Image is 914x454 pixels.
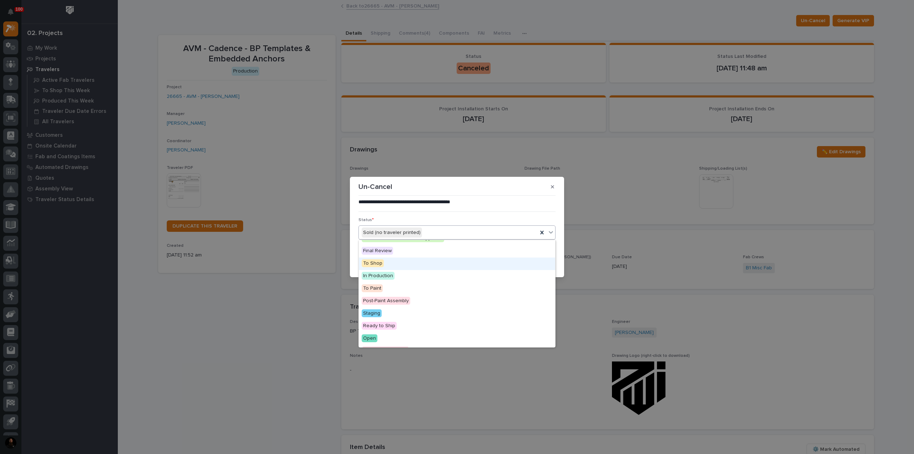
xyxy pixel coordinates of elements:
[362,228,422,238] div: Sold (no traveler printed)
[362,347,409,355] span: Ready to Complete
[359,245,555,258] div: Final Review
[359,345,555,358] div: Ready to Complete
[362,272,395,280] span: In Production
[359,308,555,320] div: Staging
[362,309,382,317] span: Staging
[362,322,397,330] span: Ready to Ship
[359,333,555,345] div: Open
[359,295,555,308] div: Post-Paint Assembly
[362,284,383,292] span: To Paint
[358,218,374,222] span: Status
[359,320,555,333] div: Ready to Ship
[359,270,555,283] div: In Production
[362,259,384,267] span: To Shop
[362,334,377,342] span: Open
[358,183,392,191] p: Un-Cancel
[359,283,555,295] div: To Paint
[362,247,393,255] span: Final Review
[362,234,444,242] span: Sales Review / Customer Approval
[359,258,555,270] div: To Shop
[362,297,410,305] span: Post-Paint Assembly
